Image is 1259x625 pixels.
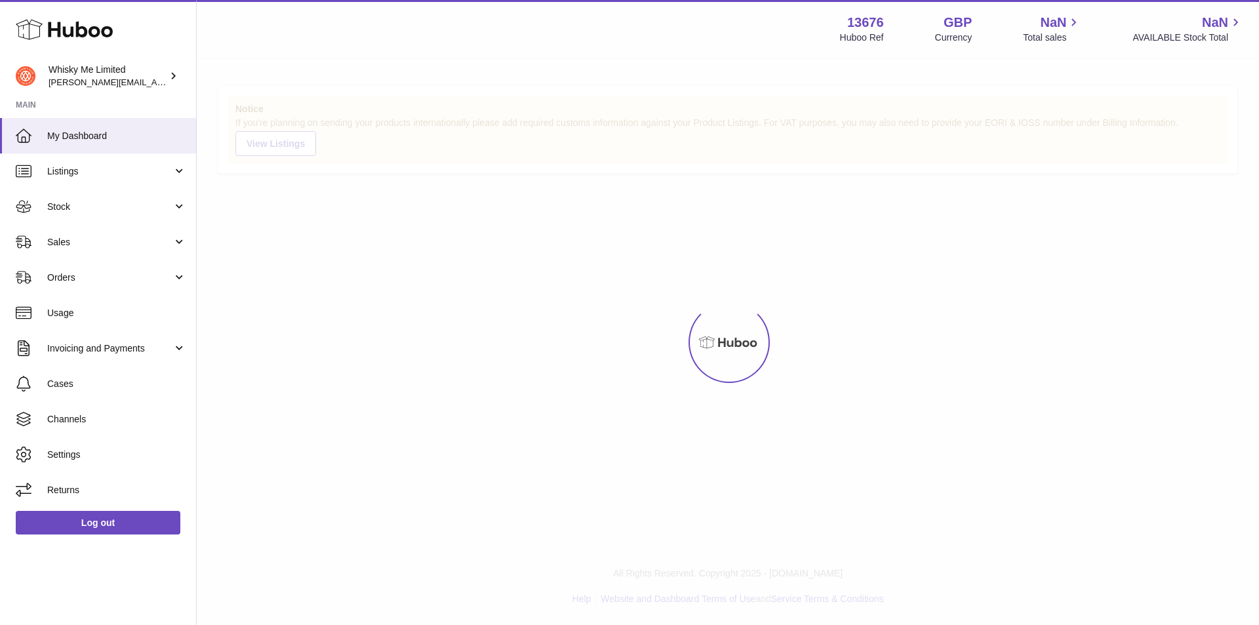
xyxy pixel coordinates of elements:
[1023,14,1081,44] a: NaN Total sales
[47,307,186,319] span: Usage
[47,449,186,461] span: Settings
[47,236,172,249] span: Sales
[47,165,172,178] span: Listings
[1132,14,1243,44] a: NaN AVAILABLE Stock Total
[49,64,167,89] div: Whisky Me Limited
[16,66,35,86] img: frances@whiskyshop.com
[840,31,884,44] div: Huboo Ref
[47,201,172,213] span: Stock
[944,14,972,31] strong: GBP
[1040,14,1066,31] span: NaN
[49,77,263,87] span: [PERSON_NAME][EMAIL_ADDRESS][DOMAIN_NAME]
[1023,31,1081,44] span: Total sales
[47,130,186,142] span: My Dashboard
[847,14,884,31] strong: 13676
[16,511,180,534] a: Log out
[1132,31,1243,44] span: AVAILABLE Stock Total
[1202,14,1228,31] span: NaN
[47,484,186,496] span: Returns
[47,272,172,284] span: Orders
[47,413,186,426] span: Channels
[47,342,172,355] span: Invoicing and Payments
[47,378,186,390] span: Cases
[935,31,972,44] div: Currency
